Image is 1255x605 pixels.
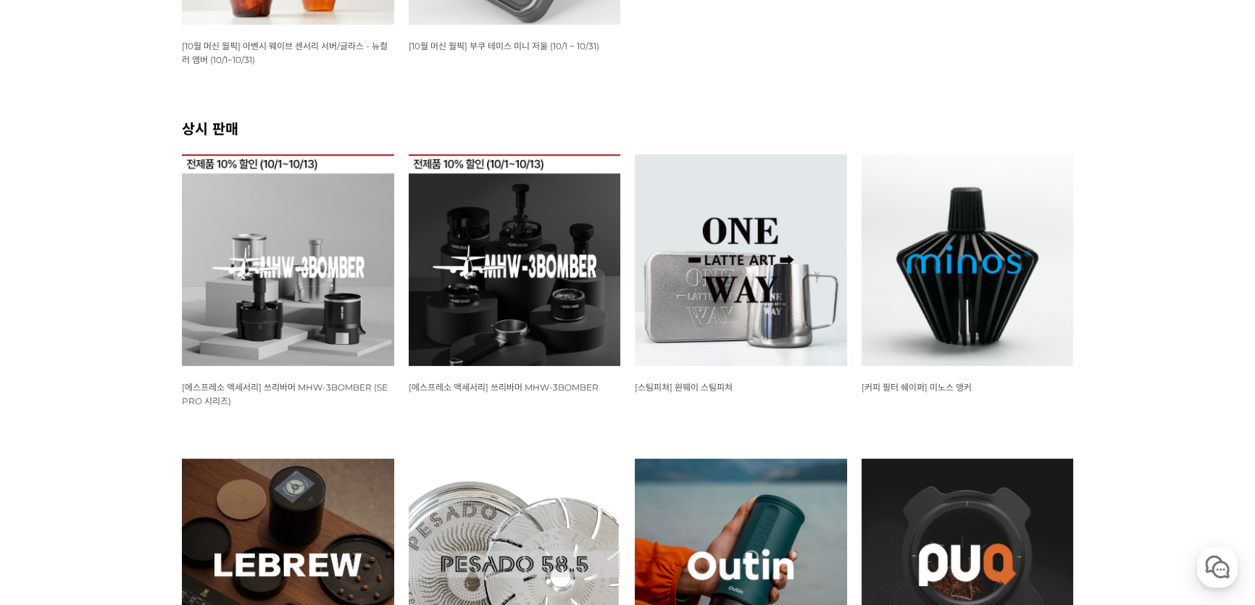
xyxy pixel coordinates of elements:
span: [10월 머신 월픽] 아벤시 웨이브 센서리 서버/글라스 - 뉴컬러 앰버 (10/1~10/31) [182,41,388,65]
img: 쓰리바머 MHW-3BOMBER SE PRO 시리즈 [182,154,394,367]
a: [10월 머신 월픽] 아벤시 웨이브 센서리 서버/글라스 - 뉴컬러 앰버 (10/1~10/31) [182,40,388,65]
span: [커피 필터 쉐이퍼] 미노스 앵커 [862,382,972,393]
a: [에스프레소 액세서리] 쓰리바머 MHW-3BOMBER (SE PRO 시리즈) [182,381,388,406]
a: [커피 필터 쉐이퍼] 미노스 앵커 [862,381,972,393]
span: [스팀피쳐] 원웨이 스팀피쳐 [635,382,733,393]
span: [10월 머신 월픽] 부쿠 테미스 미니 저울 (10/1 ~ 10/31) [409,41,599,51]
img: 미노스 앵커 [862,154,1074,367]
span: 홈 [46,481,54,493]
span: [에스프레소 액세서리] 쓰리바머 MHW-3BOMBER (SE PRO 시리즈) [182,382,388,406]
img: 쓰리바머 MHW-3BOMBER [409,154,621,367]
a: [10월 머신 월픽] 부쿠 테미스 미니 저울 (10/1 ~ 10/31) [409,40,599,51]
a: 설정 [187,459,278,496]
a: [에스프레소 액세서리] 쓰리바머 MHW-3BOMBER [409,381,599,393]
a: [스팀피쳐] 원웨이 스팀피쳐 [635,381,733,393]
span: 설정 [224,481,241,493]
a: 대화 [96,459,187,496]
img: 원웨이 스팀피쳐 [635,154,847,367]
span: 대화 [133,482,150,493]
a: 홈 [4,459,96,496]
h2: 상시 판매 [182,117,1073,138]
span: [에스프레소 액세서리] 쓰리바머 MHW-3BOMBER [409,382,599,393]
